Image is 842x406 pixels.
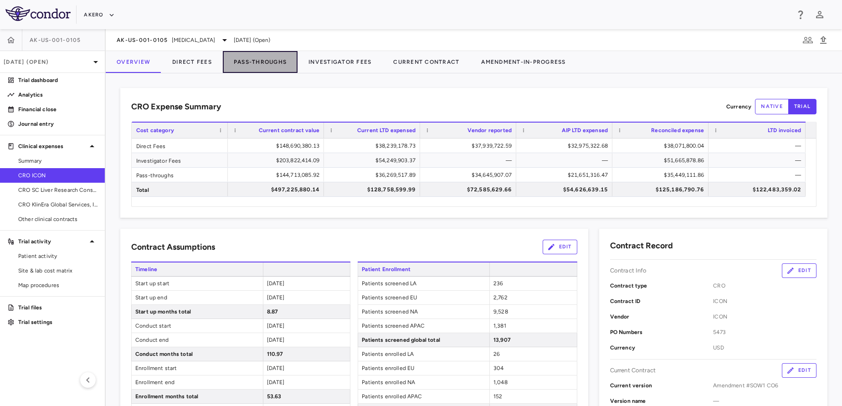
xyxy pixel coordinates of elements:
div: $144,713,085.92 [236,168,319,182]
div: — [717,168,801,182]
p: Version name [610,397,714,405]
div: $37,939,722.59 [428,139,512,153]
span: Other clinical contracts [18,215,98,223]
span: 304 [493,365,503,371]
span: Enrollment months total [132,390,263,403]
button: native [755,99,789,114]
p: Contract ID [610,297,714,305]
button: Current Contract [382,51,470,73]
p: Current Contract [610,366,656,375]
span: [MEDICAL_DATA] [172,36,216,44]
p: Current version [610,381,714,390]
span: 9,528 [493,308,508,315]
span: AK-US-001-0105 [117,36,168,44]
span: Map procedures [18,281,98,289]
p: Trial files [18,303,98,312]
span: Site & lab cost matrix [18,267,98,275]
span: Start up start [132,277,263,290]
button: Amendment-In-Progress [470,51,576,73]
p: Contract Info [610,267,647,275]
div: Direct Fees [132,139,228,153]
h6: Contract Record [610,240,673,252]
span: Patients screened EU [358,291,489,304]
span: Current contract value [259,127,319,134]
div: $497,225,880.14 [236,182,319,197]
span: [DATE] [267,365,285,371]
span: LTD invoiced [768,127,801,134]
button: Pass-Throughs [223,51,298,73]
span: Timeline [131,262,263,276]
span: Amendment #SOW1 CO6 [713,381,816,390]
p: Currency [726,103,751,111]
span: CRO SC Liver Research Consortium LLC [18,186,98,194]
div: Total [132,182,228,196]
button: Investigator Fees [298,51,382,73]
span: 1,381 [493,323,506,329]
div: $54,249,903.37 [332,153,416,168]
div: $34,645,907.07 [428,168,512,182]
span: 13,907 [493,337,511,343]
h6: Contract Assumptions [131,241,215,253]
span: Patients enrolled EU [358,361,489,375]
span: 110.97 [267,351,283,357]
p: Trial settings [18,318,98,326]
div: $54,626,639.15 [524,182,608,197]
div: $122,483,359.02 [717,182,801,197]
span: 8.87 [267,308,278,315]
span: CRO KlinEra Global Services, Inc [18,200,98,209]
button: Direct Fees [161,51,223,73]
span: [DATE] [267,294,285,301]
span: Conduct start [132,319,263,333]
p: Currency [610,344,714,352]
button: Edit [543,240,577,254]
span: [DATE] [267,379,285,385]
p: PO Numbers [610,328,714,336]
span: [DATE] [267,323,285,329]
span: [DATE] (Open) [234,36,271,44]
button: Akero [84,8,114,22]
div: $38,239,178.73 [332,139,416,153]
div: $128,758,599.99 [332,182,416,197]
span: Cost category [136,127,174,134]
span: Patients screened global total [358,333,489,347]
span: Start up months total [132,305,263,319]
span: — [713,397,816,405]
p: Journal entry [18,120,98,128]
span: AIP LTD expensed [562,127,608,134]
span: AK-US-001-0105 [30,36,81,44]
span: [DATE] [267,280,285,287]
span: Patients screened LA [358,277,489,290]
span: Patients enrolled LA [358,347,489,361]
span: 2,762 [493,294,508,301]
p: Analytics [18,91,98,99]
span: Conduct end [132,333,263,347]
span: 1,048 [493,379,508,385]
span: CRO [713,282,816,290]
p: Trial dashboard [18,76,98,84]
div: $35,449,111.86 [621,168,704,182]
span: 53.63 [267,393,282,400]
div: $32,975,322.68 [524,139,608,153]
button: Overview [106,51,161,73]
button: Edit [782,263,816,278]
div: Investigator Fees [132,153,228,167]
span: USD [713,344,816,352]
span: [DATE] [267,337,285,343]
img: logo-full-BYUhSk78.svg [5,6,71,21]
p: Trial activity [18,237,87,246]
span: Enrollment end [132,375,263,389]
button: trial [788,99,816,114]
span: ICON [713,297,816,305]
button: Edit [782,363,816,378]
span: 152 [493,393,502,400]
div: $125,186,790.76 [621,182,704,197]
div: $72,585,629.66 [428,182,512,197]
span: Patients enrolled NA [358,375,489,389]
span: Patients enrolled APAC [358,390,489,403]
span: CRO ICON [18,171,98,180]
span: Vendor reported [467,127,512,134]
h6: CRO Expense Summary [131,101,221,113]
div: — [717,139,801,153]
div: $203,822,414.09 [236,153,319,168]
span: Patient Enrollment [358,262,489,276]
